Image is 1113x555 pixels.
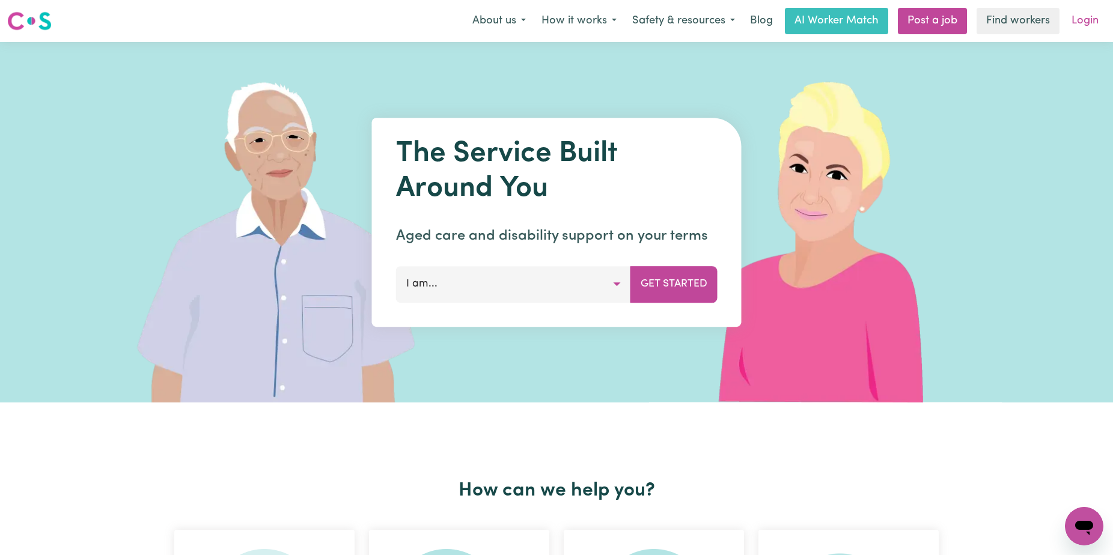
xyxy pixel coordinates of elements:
p: Aged care and disability support on your terms [396,225,718,247]
a: Find workers [977,8,1060,34]
h2: How can we help you? [167,479,946,502]
a: Post a job [898,8,967,34]
img: Careseekers logo [7,10,52,32]
a: Careseekers logo [7,7,52,35]
button: About us [465,8,534,34]
a: Login [1064,8,1106,34]
button: Safety & resources [624,8,743,34]
iframe: Button to launch messaging window [1065,507,1103,545]
h1: The Service Built Around You [396,137,718,206]
a: Blog [743,8,780,34]
a: AI Worker Match [785,8,888,34]
button: I am... [396,266,631,302]
button: Get Started [630,266,718,302]
button: How it works [534,8,624,34]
